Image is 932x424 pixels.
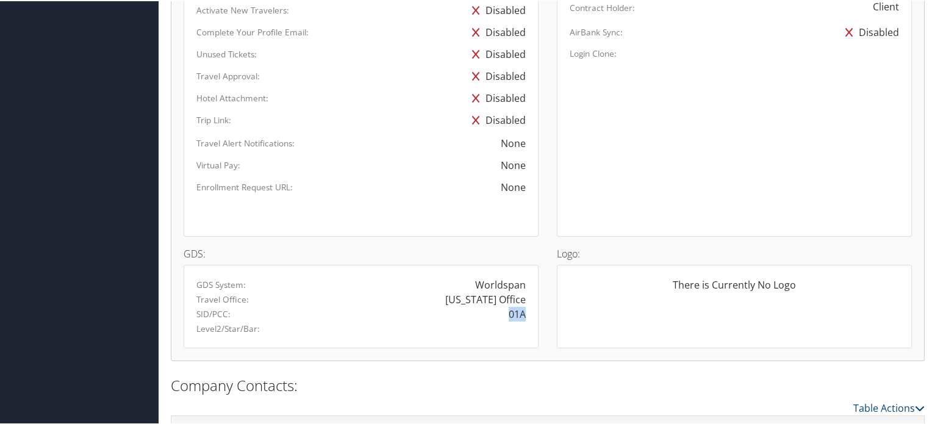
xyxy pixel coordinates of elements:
div: Disabled [466,86,526,108]
div: Disabled [466,64,526,86]
label: Hotel Attachment: [196,91,268,103]
label: Level2/Star/Bar: [196,322,260,334]
h4: GDS: [184,248,539,257]
div: Disabled [466,108,526,130]
h2: Company Contacts: [171,374,925,395]
label: GDS System: [196,278,246,290]
label: Virtual Pay: [196,158,240,170]
label: Enrollment Request URL: [196,180,293,192]
div: Disabled [466,20,526,42]
div: Disabled [839,20,899,42]
div: None [501,135,526,149]
label: Login Clone: [570,46,617,59]
a: Table Actions [853,400,925,414]
div: None [501,157,526,171]
label: SID/PCC: [196,307,231,319]
div: 01A [509,306,526,320]
label: Activate New Travelers: [196,3,289,15]
div: None [342,179,526,193]
label: Contract Holder: [570,1,635,13]
label: Unused Tickets: [196,47,257,59]
div: [US_STATE] Office [445,291,526,306]
label: Trip Link: [196,113,231,125]
div: Worldspan [475,276,526,291]
div: There is Currently No Logo [570,276,899,301]
div: Disabled [466,42,526,64]
label: AirBank Sync: [570,25,623,37]
label: Travel Alert Notifications: [196,136,295,148]
label: Travel Approval: [196,69,260,81]
label: Complete Your Profile Email: [196,25,309,37]
h4: Logo: [557,248,912,257]
label: Travel Office: [196,292,249,304]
